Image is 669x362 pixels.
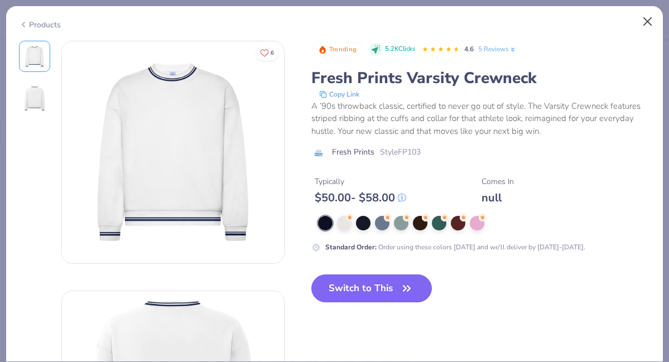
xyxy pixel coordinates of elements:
[332,146,374,158] span: Fresh Prints
[312,42,363,57] button: Badge Button
[329,46,357,52] span: Trending
[315,191,406,205] div: $ 50.00 - $ 58.00
[385,45,415,54] span: 5.2K Clicks
[271,50,274,56] span: 6
[325,242,585,252] div: Order using these colors [DATE] and we'll deliver by [DATE]-[DATE].
[21,43,48,70] img: Front
[318,45,327,54] img: Trending sort
[478,44,517,54] a: 5 Reviews
[21,85,48,112] img: Back
[19,19,61,31] div: Products
[380,146,421,158] span: Style FP103
[311,100,651,138] div: A ’90s throwback classic, certified to never go out of style. The Varsity Crewneck features strip...
[315,176,406,187] div: Typically
[422,41,460,59] div: 4.6 Stars
[637,11,658,32] button: Close
[311,67,651,89] div: Fresh Prints Varsity Crewneck
[482,176,514,187] div: Comes In
[311,274,432,302] button: Switch to This
[464,45,474,54] span: 4.6
[62,41,284,263] img: Front
[311,148,326,157] img: brand logo
[255,45,279,61] button: Like
[316,89,363,100] button: copy to clipboard
[325,243,377,252] strong: Standard Order :
[482,191,514,205] div: null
